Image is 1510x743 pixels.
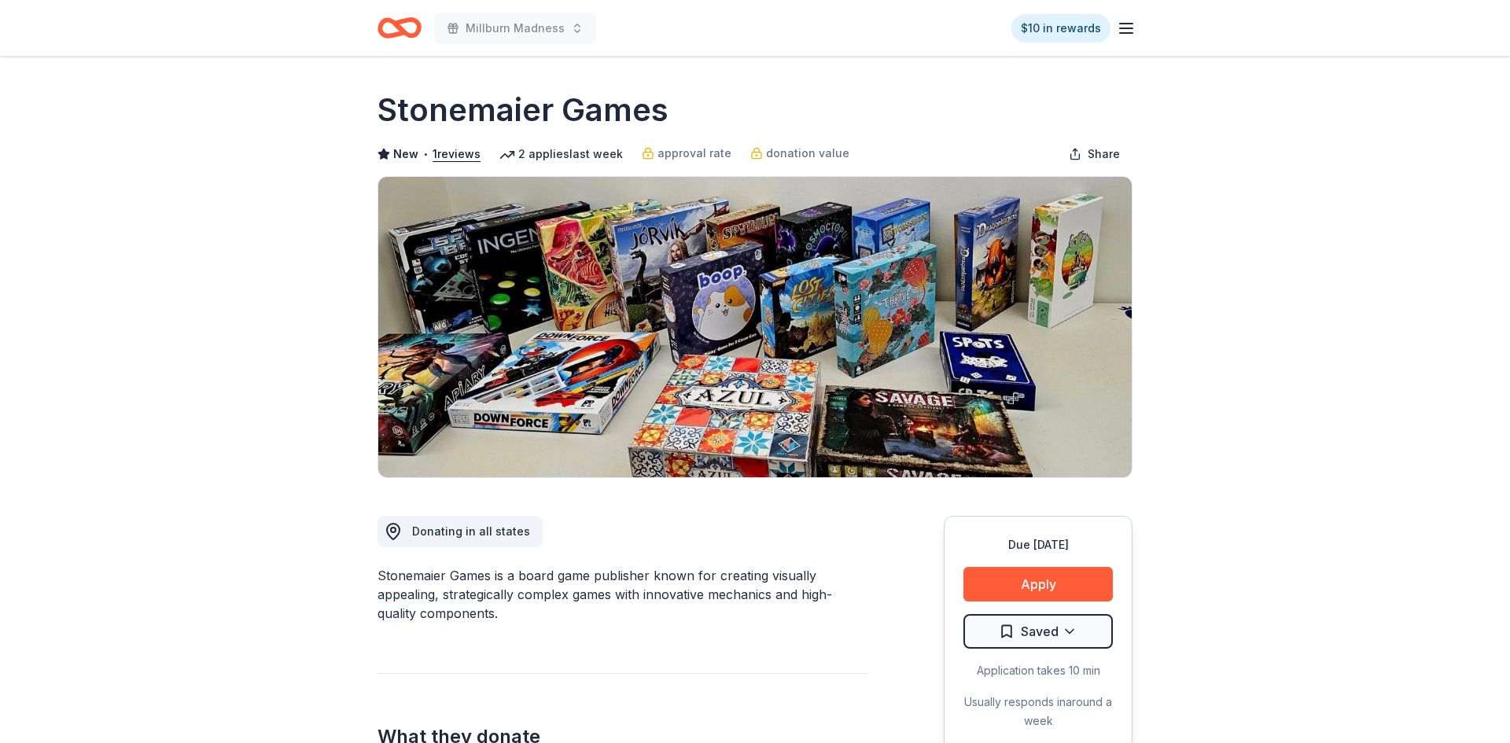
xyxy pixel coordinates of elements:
[1011,14,1110,42] a: $10 in rewards
[377,9,422,46] a: Home
[750,144,849,163] a: donation value
[1056,138,1132,170] button: Share
[963,567,1113,601] button: Apply
[657,144,731,163] span: approval rate
[434,13,596,44] button: Millburn Madness
[377,566,868,623] div: Stonemaier Games is a board game publisher known for creating visually appealing, strategically c...
[377,88,668,132] h1: Stonemaier Games
[963,693,1113,730] div: Usually responds in around a week
[412,524,530,538] span: Donating in all states
[393,145,418,164] span: New
[499,145,623,164] div: 2 applies last week
[1088,145,1120,164] span: Share
[642,144,731,163] a: approval rate
[378,177,1132,477] img: Image for Stonemaier Games
[423,148,429,160] span: •
[766,144,849,163] span: donation value
[433,145,481,164] button: 1reviews
[1021,621,1059,642] span: Saved
[963,535,1113,554] div: Due [DATE]
[466,19,565,38] span: Millburn Madness
[963,614,1113,649] button: Saved
[963,661,1113,680] div: Application takes 10 min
